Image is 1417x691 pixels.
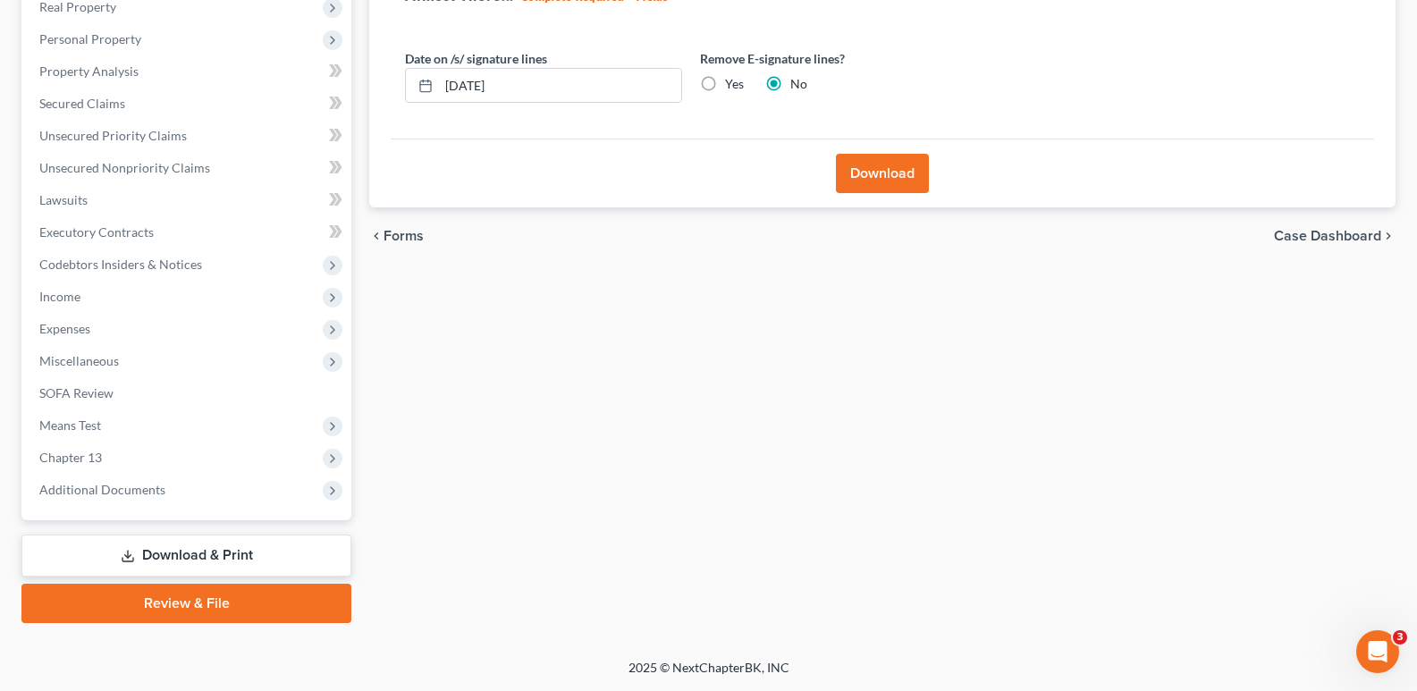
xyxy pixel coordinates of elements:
[39,63,139,79] span: Property Analysis
[405,49,547,68] label: Date on /s/ signature lines
[384,229,424,243] span: Forms
[369,229,384,243] i: chevron_left
[25,88,351,120] a: Secured Claims
[25,216,351,249] a: Executory Contracts
[39,450,102,465] span: Chapter 13
[39,31,141,46] span: Personal Property
[39,353,119,368] span: Miscellaneous
[25,55,351,88] a: Property Analysis
[39,160,210,175] span: Unsecured Nonpriority Claims
[39,289,80,304] span: Income
[39,192,88,207] span: Lawsuits
[1381,229,1396,243] i: chevron_right
[21,535,351,577] a: Download & Print
[1356,630,1399,673] iframe: Intercom live chat
[790,75,807,93] label: No
[39,257,202,272] span: Codebtors Insiders & Notices
[1274,229,1396,243] a: Case Dashboard chevron_right
[39,224,154,240] span: Executory Contracts
[25,184,351,216] a: Lawsuits
[700,49,977,68] label: Remove E-signature lines?
[199,659,1219,691] div: 2025 © NextChapterBK, INC
[21,584,351,623] a: Review & File
[369,229,448,243] button: chevron_left Forms
[39,482,165,497] span: Additional Documents
[39,128,187,143] span: Unsecured Priority Claims
[25,120,351,152] a: Unsecured Priority Claims
[39,96,125,111] span: Secured Claims
[1274,229,1381,243] span: Case Dashboard
[836,154,929,193] button: Download
[39,385,114,400] span: SOFA Review
[25,377,351,409] a: SOFA Review
[25,152,351,184] a: Unsecured Nonpriority Claims
[1393,630,1407,645] span: 3
[39,321,90,336] span: Expenses
[725,75,744,93] label: Yes
[39,417,101,433] span: Means Test
[439,69,681,103] input: MM/DD/YYYY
